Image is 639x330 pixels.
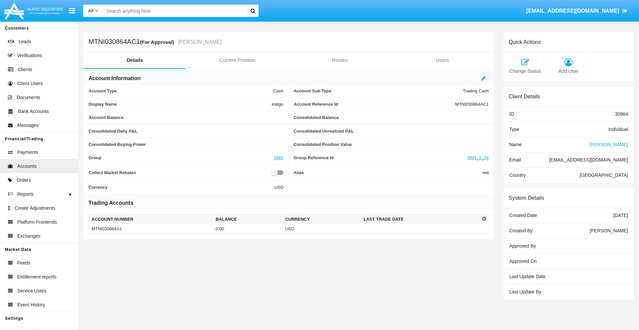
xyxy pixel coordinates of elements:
[18,108,49,115] span: Bank Accounts
[509,213,537,218] span: Created Date
[17,177,31,184] span: Orders
[140,38,176,46] div: (For Approval)
[509,39,541,45] h6: Quick Actions
[275,185,284,190] span: USD
[17,301,45,308] span: Event History
[294,102,455,107] span: Account Reference Id
[294,142,489,147] span: Consolidated Position Value
[17,149,38,156] span: Payments
[213,214,283,224] th: Balance
[613,213,628,218] span: [DATE]
[89,38,222,46] h5: MTNI030864AC1
[89,102,272,107] span: Display Name
[294,115,489,120] span: Consolidated Balance
[176,40,222,45] small: [PERSON_NAME]
[89,199,133,207] h6: Trading Accounts
[274,155,283,160] a: SMS
[289,52,391,68] a: Routes
[272,102,283,107] span: indigo
[186,52,289,68] a: Current Position
[590,228,628,233] span: [PERSON_NAME]
[283,224,361,234] td: USD
[17,52,42,59] span: Verifications
[294,129,489,134] span: Consolidated Unrealized P&L
[608,127,628,132] span: Individual
[549,157,628,163] span: [EMAIL_ADDRESS][DOMAIN_NAME]
[17,80,43,87] span: Client Users
[455,102,489,107] span: MTNI030864AC1
[615,111,628,117] span: 30864
[89,214,213,224] th: Account Number
[294,88,463,93] span: Account Sub Type
[509,111,514,117] span: ID
[509,259,537,264] span: Approved On
[463,88,489,93] span: Trading Cash
[509,142,522,147] span: Name
[361,214,480,224] th: Last Trade Date
[18,66,32,73] span: Clients
[526,8,619,14] span: [EMAIL_ADDRESS][DOMAIN_NAME]
[283,214,361,224] th: Currency
[294,168,482,176] span: Alias
[17,260,30,267] span: Feeds
[17,191,34,198] span: Reports
[550,68,586,75] span: Add User
[509,289,541,294] span: Last Update By
[3,1,64,21] img: Logo image
[83,7,103,14] a: All
[17,274,57,280] span: Entitlement reports
[213,224,283,234] td: 0.00
[89,142,283,147] span: Consolidated Buying Power
[509,243,536,249] span: Approved By
[509,157,521,163] span: Email
[17,233,40,240] span: Exchanges
[89,88,273,93] span: Account Type
[482,168,489,176] span: red
[509,228,532,233] span: Created By
[509,274,545,279] span: Last Update Date
[17,122,39,129] span: Messages
[17,94,40,101] span: Documents
[84,52,186,68] a: Details
[509,127,519,132] span: Type
[89,115,283,120] span: Account Balance
[273,88,283,93] span: Cash
[89,185,275,190] span: Currency
[391,52,494,68] a: Users
[89,168,271,176] span: Collect Market Rebates
[89,75,140,82] h6: Account Information
[88,8,94,13] span: All
[294,155,468,160] span: Group Reference Id
[17,163,37,170] span: Accounts
[509,93,540,100] h6: Client Details
[89,155,274,160] span: Group
[103,5,245,17] input: Search
[590,142,628,147] span: [PERSON_NAME]
[19,38,31,45] span: Leads
[509,195,544,201] h6: System Details
[15,205,55,212] span: Create Adjustments
[579,172,628,178] span: [GEOGRAPHIC_DATA]
[89,129,283,134] span: Consolidated Daily P&L
[89,224,213,234] td: MTNI030864A1
[17,287,46,294] span: Service Users
[507,68,543,75] span: Change Status
[523,2,631,20] a: [EMAIL_ADDRESS][DOMAIN_NAME]
[468,155,489,160] a: NM1_1_34
[17,219,57,226] span: Platform Frontends
[509,172,526,178] span: Country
